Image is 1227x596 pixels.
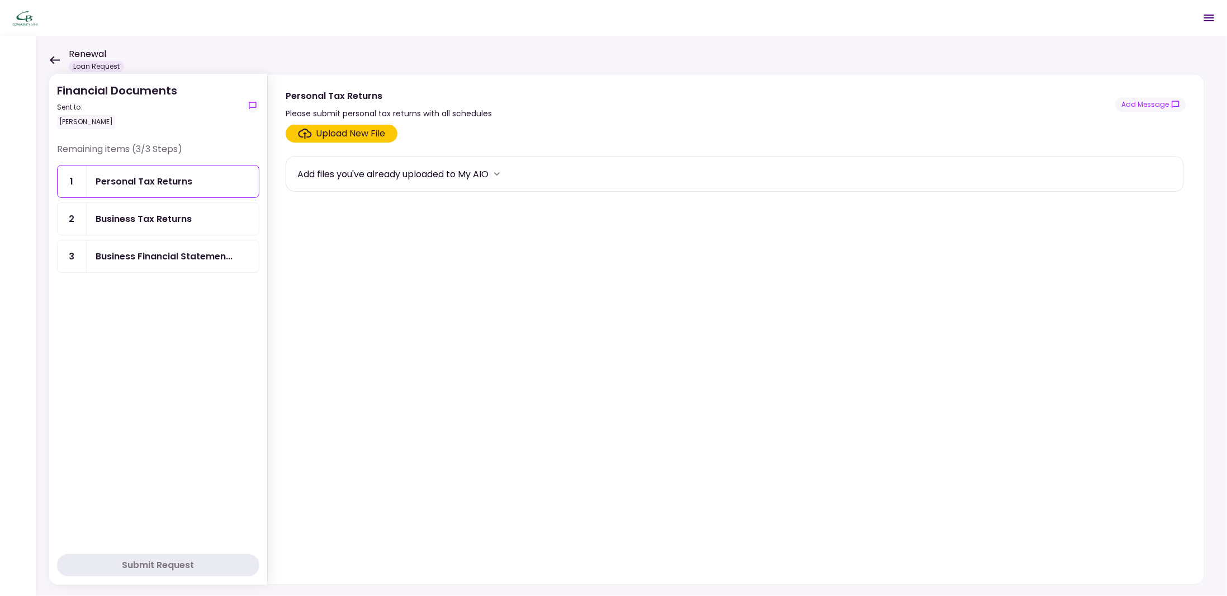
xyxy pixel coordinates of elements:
div: Remaining items (3/3 Steps) [57,143,259,165]
a: 2Business Tax Returns [57,202,259,235]
div: 3 [58,240,87,272]
div: Add files you've already uploaded to My AIO [297,167,489,181]
div: Financial Documents [57,82,177,129]
div: Please submit personal tax returns with all schedules [286,107,492,120]
div: 2 [58,203,87,235]
span: Click here to upload the required document [286,125,397,143]
button: more [489,165,505,182]
div: Personal Tax Returns [286,89,492,103]
button: Open menu [1196,4,1223,31]
button: Submit Request [57,554,259,576]
div: Upload New File [316,127,386,140]
a: 3Business Financial Statements [57,240,259,273]
img: Partner icon [11,10,39,26]
div: Submit Request [122,559,195,572]
h1: Renewal [69,48,124,61]
button: show-messages [1115,97,1186,112]
div: Sent to: [57,102,177,112]
div: Personal Tax Returns [96,174,192,188]
button: show-messages [246,99,259,112]
div: 1 [58,165,87,197]
div: Business Financial Statements [96,249,233,263]
div: Loan Request [69,61,124,72]
div: Business Tax Returns [96,212,192,226]
div: [PERSON_NAME] [57,115,115,129]
a: 1Personal Tax Returns [57,165,259,198]
div: Personal Tax ReturnsPlease submit personal tax returns with all schedulesshow-messagesClick here ... [267,74,1205,585]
